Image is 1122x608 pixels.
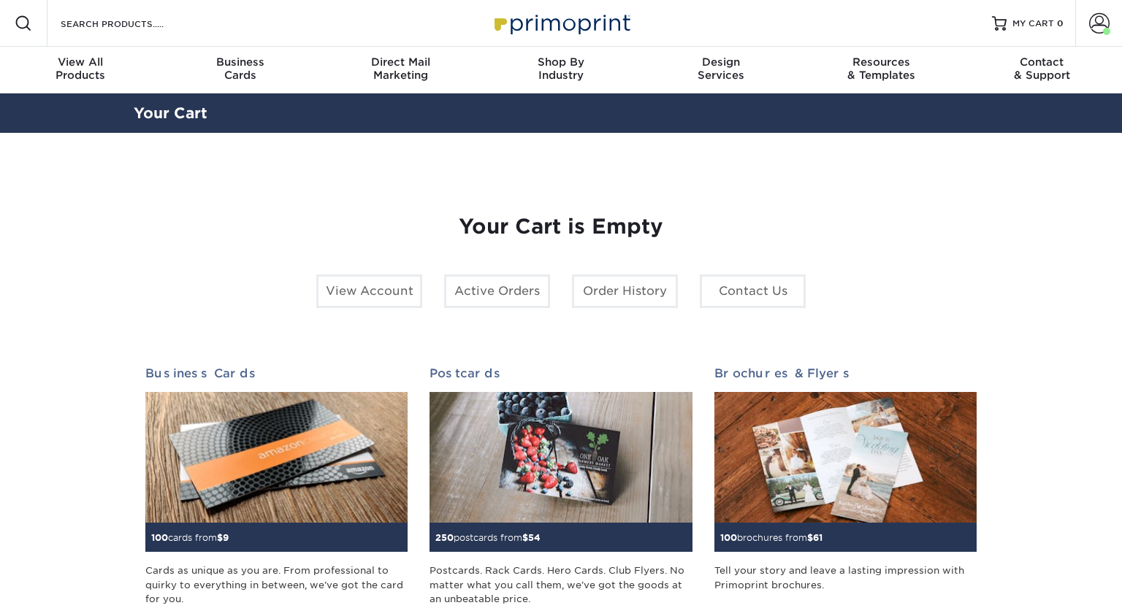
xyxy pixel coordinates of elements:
[223,532,229,543] span: 9
[641,55,801,69] span: Design
[801,55,961,82] div: & Templates
[801,55,961,69] span: Resources
[522,532,528,543] span: $
[444,274,550,308] a: Active Orders
[160,47,320,93] a: BusinessCards
[720,532,737,543] span: 100
[435,532,541,543] small: postcards from
[145,215,977,239] h1: Your Cart is Empty
[641,55,801,82] div: Services
[59,15,202,32] input: SEARCH PRODUCTS.....
[430,563,692,606] div: Postcards. Rack Cards. Hero Cards. Club Flyers. No matter what you call them, we've got the goods...
[714,392,977,523] img: Brochures & Flyers
[962,55,1122,69] span: Contact
[160,55,320,69] span: Business
[481,55,641,82] div: Industry
[134,104,207,122] a: Your Cart
[720,532,823,543] small: brochures from
[145,366,408,380] h2: Business Cards
[435,532,454,543] span: 250
[641,47,801,93] a: DesignServices
[321,55,481,82] div: Marketing
[962,47,1122,93] a: Contact& Support
[430,392,692,523] img: Postcards
[316,274,422,308] a: View Account
[151,532,168,543] span: 100
[1057,18,1064,28] span: 0
[572,274,678,308] a: Order History
[801,47,961,93] a: Resources& Templates
[700,274,806,308] a: Contact Us
[714,366,977,380] h2: Brochures & Flyers
[813,532,823,543] span: 61
[962,55,1122,82] div: & Support
[151,532,229,543] small: cards from
[528,532,541,543] span: 54
[488,7,634,39] img: Primoprint
[481,55,641,69] span: Shop By
[145,563,408,606] div: Cards as unique as you are. From professional to quirky to everything in between, we've got the c...
[807,532,813,543] span: $
[217,532,223,543] span: $
[430,366,692,380] h2: Postcards
[481,47,641,93] a: Shop ByIndustry
[714,563,977,606] div: Tell your story and leave a lasting impression with Primoprint brochures.
[1012,18,1054,30] span: MY CART
[160,55,320,82] div: Cards
[145,392,408,523] img: Business Cards
[321,47,481,93] a: Direct MailMarketing
[321,55,481,69] span: Direct Mail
